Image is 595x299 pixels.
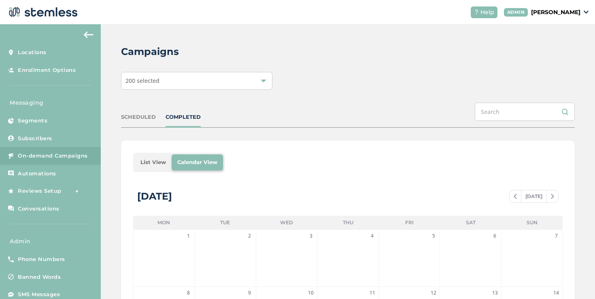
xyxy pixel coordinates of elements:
span: On-demand Campaigns [18,152,88,160]
img: logo-dark-0685b13c.svg [6,4,78,20]
span: Locations [18,48,47,57]
span: Reviews Setup [18,187,62,195]
span: SMS Messages [18,291,60,299]
span: Enrollment Options [18,66,76,74]
iframe: Chat Widget [555,260,595,299]
img: icon-arrow-back-accent-c549486e.svg [84,32,93,38]
span: Automations [18,170,56,178]
span: Subscribers [18,135,52,143]
span: Segments [18,117,47,125]
p: [PERSON_NAME] [531,8,580,17]
span: 200 selected [125,77,159,84]
div: ADMIN [504,8,528,17]
div: SCHEDULED [121,113,156,121]
span: Conversations [18,205,59,213]
img: icon_down-arrow-small-66adaf34.svg [584,11,589,14]
span: Help [480,8,494,17]
span: Banned Words [18,273,61,281]
h2: Campaigns [121,44,179,59]
li: Calendar View [172,154,223,171]
span: Phone Numbers [18,255,65,263]
li: List View [135,154,172,171]
div: COMPLETED [166,113,201,121]
input: Search [475,103,575,121]
img: icon-help-white-03924b79.svg [474,10,479,15]
img: glitter-stars-b7820f95.gif [68,183,84,199]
